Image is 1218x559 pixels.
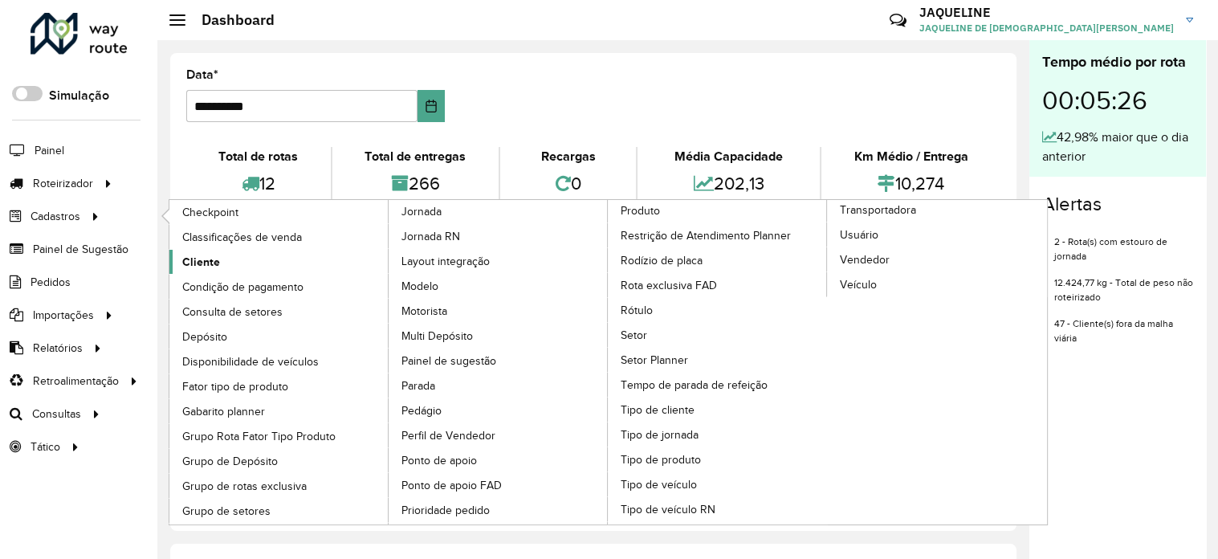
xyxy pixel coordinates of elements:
div: 202,13 [642,166,816,201]
span: Rota exclusiva FAD [621,277,717,294]
a: Contato Rápido [881,3,915,38]
div: Tempo médio por rota [1042,51,1193,73]
a: Tipo de cliente [608,398,828,422]
a: Grupo de Depósito [169,449,389,473]
a: Consulta de setores [169,300,389,324]
div: Total de rotas [190,147,327,166]
a: Tipo de jornada [608,422,828,447]
span: Painel [35,142,64,159]
a: Setor [608,323,828,347]
label: Simulação [49,86,109,105]
span: Ponto de apoio [401,452,477,469]
span: Setor Planner [621,352,688,369]
span: Depósito [182,328,227,345]
a: Tipo de produto [608,447,828,471]
span: Pedágio [401,402,442,419]
label: Data [186,65,218,84]
span: Cadastros [31,208,80,225]
a: Ponto de apoio FAD [389,473,609,497]
span: Tempo de parada de refeição [621,377,768,394]
div: Média Capacidade [642,147,816,166]
span: Importações [33,307,94,324]
span: Grupo de setores [182,503,271,520]
a: Prioridade pedido [389,498,609,522]
a: Restrição de Atendimento Planner [608,223,828,247]
span: Restrição de Atendimento Planner [621,227,791,244]
div: Km Médio / Entrega [825,147,996,166]
span: Motorista [401,303,447,320]
a: Tempo de parada de refeição [608,373,828,397]
span: Jornada RN [401,228,460,245]
span: Retroalimentação [33,373,119,390]
li: 47 - Cliente(s) fora da malha viária [1054,304,1193,345]
a: Depósito [169,324,389,349]
a: Transportadora [608,200,1047,524]
div: Total de entregas [336,147,495,166]
span: Layout integração [401,253,490,270]
span: Consulta de setores [182,304,283,320]
span: Cliente [182,254,220,271]
span: Checkpoint [182,204,238,221]
span: Grupo de Depósito [182,453,278,470]
a: Grupo de setores [169,499,389,523]
span: Rótulo [621,302,653,319]
span: Fator tipo de produto [182,378,288,395]
a: Ponto de apoio [389,448,609,472]
span: Tipo de produto [621,451,701,468]
a: Multi Depósito [389,324,609,348]
span: Tipo de cliente [621,402,695,418]
a: Parada [389,373,609,398]
span: Grupo Rota Fator Tipo Produto [182,428,336,445]
a: Vendedor [827,247,1047,271]
a: Cliente [169,250,389,274]
div: Recargas [504,147,633,166]
div: 00:05:26 [1042,73,1193,128]
span: Tipo de veículo [621,476,697,493]
h2: Dashboard [185,11,275,29]
a: Tipo de veículo RN [608,497,828,521]
div: 266 [336,166,495,201]
div: 0 [504,166,633,201]
span: Produto [621,202,660,219]
span: Roteirizador [33,175,93,192]
a: Classificações de venda [169,225,389,249]
a: Produto [389,200,828,524]
a: Fator tipo de produto [169,374,389,398]
span: Grupo de rotas exclusiva [182,478,307,495]
span: Tipo de jornada [621,426,699,443]
a: Grupo de rotas exclusiva [169,474,389,498]
div: 42,98% maior que o dia anterior [1042,128,1193,166]
span: Parada [401,377,435,394]
li: 12.424,77 kg - Total de peso não roteirizado [1054,263,1193,304]
a: Rodízio de placa [608,248,828,272]
a: Pedágio [389,398,609,422]
a: Jornada [169,200,609,524]
span: Painel de sugestão [401,353,496,369]
div: 12 [190,166,327,201]
a: Modelo [389,274,609,298]
span: Relatórios [33,340,83,357]
span: Painel de Sugestão [33,241,128,258]
button: Choose Date [418,90,445,122]
span: Tático [31,439,60,455]
span: Ponto de apoio FAD [401,477,502,494]
span: Modelo [401,278,438,295]
a: Gabarito planner [169,399,389,423]
span: Setor [621,327,647,344]
a: Grupo Rota Fator Tipo Produto [169,424,389,448]
a: Layout integração [389,249,609,273]
div: 10,274 [825,166,996,201]
li: 2 - Rota(s) com estouro de jornada [1054,222,1193,263]
span: Perfil de Vendedor [401,427,495,444]
span: Veículo [840,276,877,293]
a: Setor Planner [608,348,828,372]
h4: Alertas [1042,193,1193,216]
a: Perfil de Vendedor [389,423,609,447]
span: Disponibilidade de veículos [182,353,319,370]
h3: JAQUELINE [919,5,1174,20]
span: JAQUELINE DE [DEMOGRAPHIC_DATA][PERSON_NAME] [919,21,1174,35]
a: Usuário [827,222,1047,247]
span: Consultas [32,406,81,422]
span: Transportadora [840,202,916,218]
span: Pedidos [31,274,71,291]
